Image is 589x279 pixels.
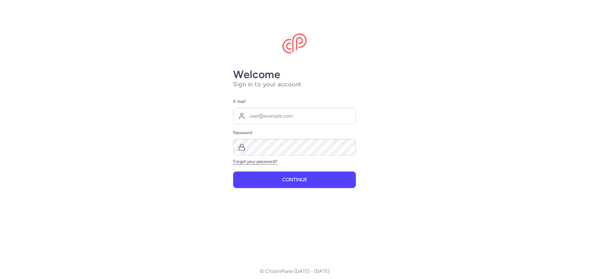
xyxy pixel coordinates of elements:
[233,129,356,137] label: Password
[233,81,356,88] h1: Sign in to your account
[233,108,356,124] input: user@example.com
[260,269,329,274] p: © CitizenPlane [DATE] - [DATE]
[282,33,307,54] img: CitizenPlane logo
[233,159,277,164] a: Forgot your password?
[233,172,356,188] button: Continue
[282,177,307,183] span: Continue
[233,98,356,105] label: E-mail
[233,68,280,81] strong: Welcome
